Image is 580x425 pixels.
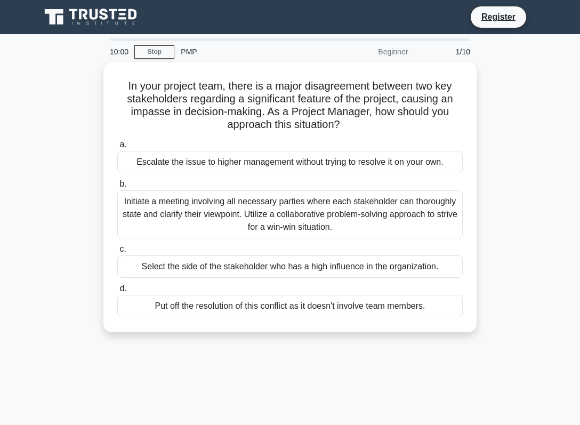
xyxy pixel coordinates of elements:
[119,140,126,149] span: a.
[117,190,463,238] div: Initiate a meeting involving all necessary parties where each stakeholder can thoroughly state an...
[119,244,126,253] span: c.
[119,179,126,188] span: b.
[134,45,174,59] a: Stop
[119,284,126,293] span: d.
[475,10,522,23] a: Register
[117,151,463,173] div: Escalate the issue to higher management without trying to resolve it on your own.
[174,41,321,62] div: PMP
[414,41,477,62] div: 1/10
[321,41,414,62] div: Beginner
[117,255,463,278] div: Select the side of the stakeholder who has a high influence in the organization.
[117,295,463,317] div: Put off the resolution of this conflict as it doesn't involve team members.
[103,41,134,62] div: 10:00
[116,79,464,132] h5: In your project team, there is a major disagreement between two key stakeholders regarding a sign...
